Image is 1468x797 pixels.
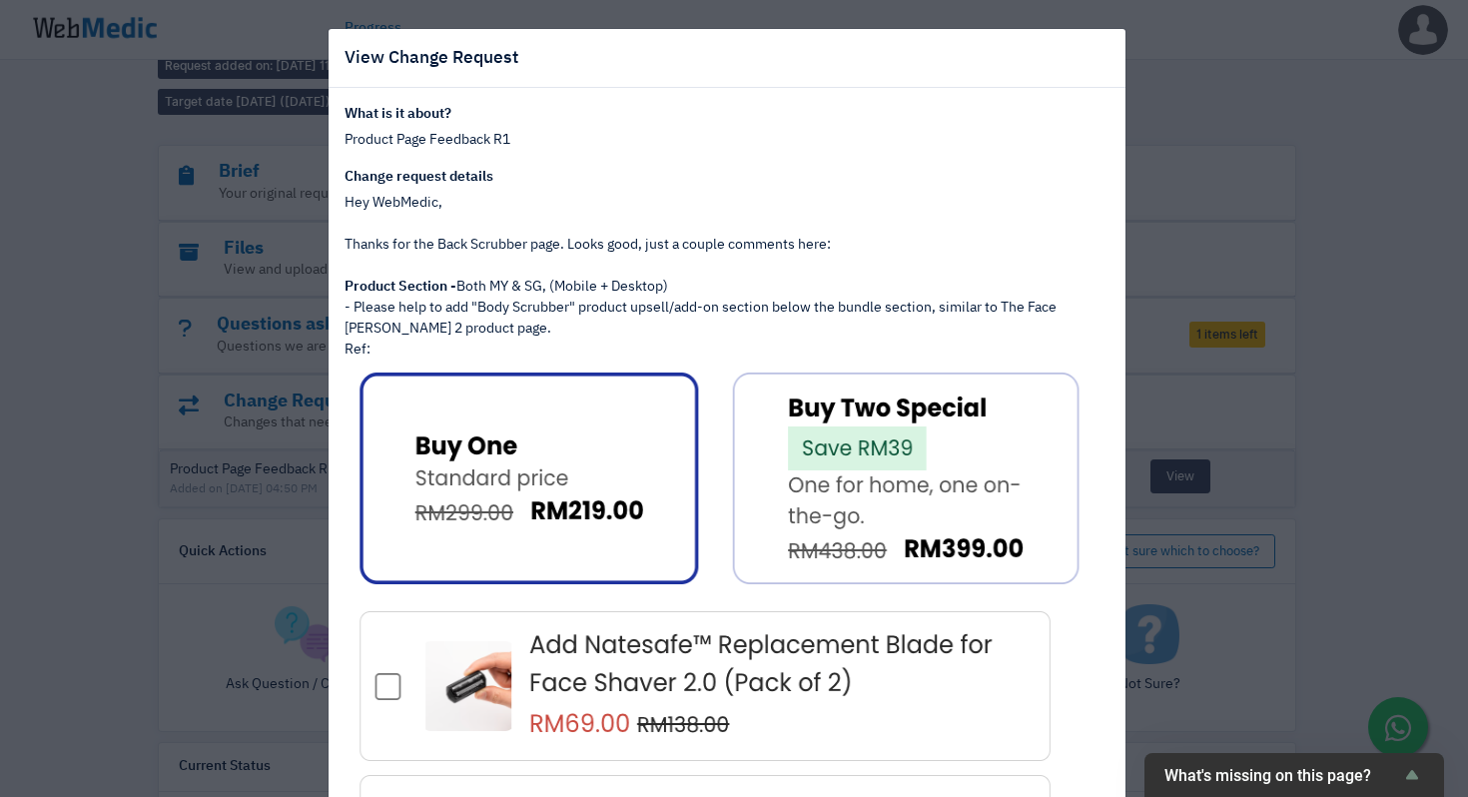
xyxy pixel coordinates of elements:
[1164,766,1400,785] span: What's missing on this page?
[345,280,456,294] strong: Product Section -
[345,45,518,71] h5: View Change Request
[345,170,493,184] strong: Change request details
[345,107,451,121] strong: What is it about?
[1164,763,1424,787] button: Show survey - What's missing on this page?
[345,130,1109,151] p: Product Page Feedback R1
